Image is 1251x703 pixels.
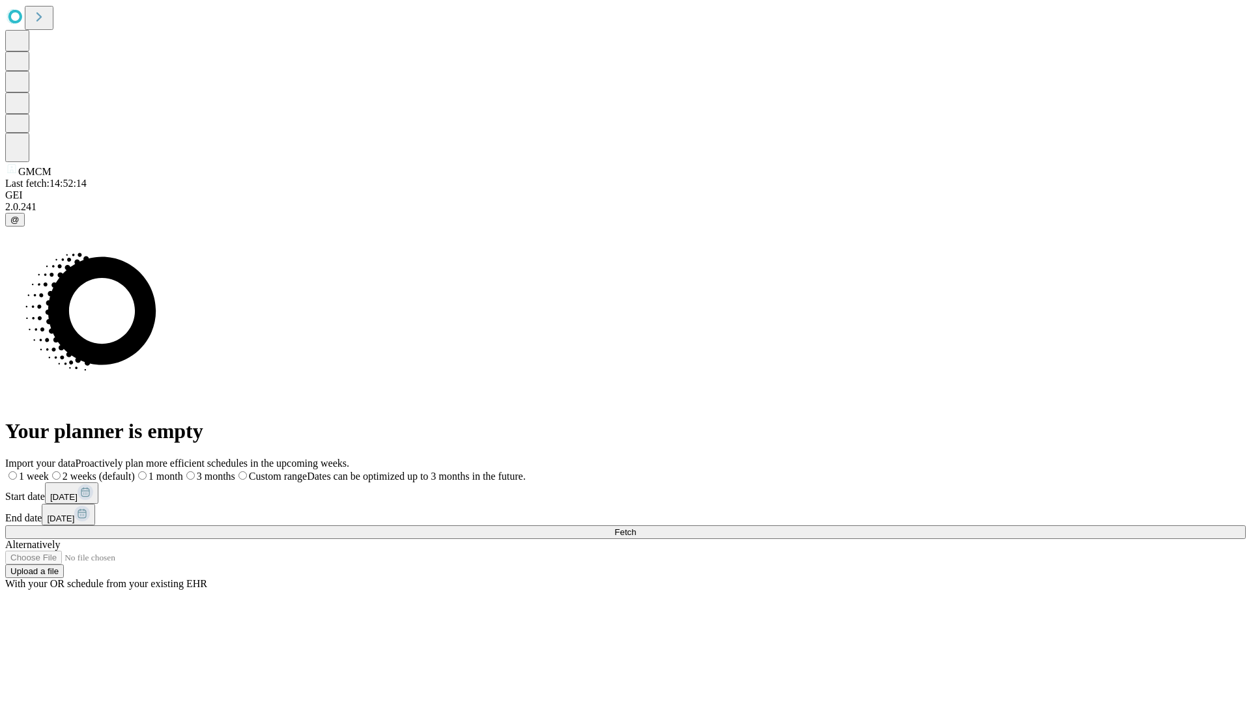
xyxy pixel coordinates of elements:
[149,471,183,482] span: 1 month
[5,189,1246,201] div: GEI
[8,471,17,480] input: 1 week
[197,471,235,482] span: 3 months
[5,539,60,550] span: Alternatively
[5,482,1246,504] div: Start date
[47,514,74,523] span: [DATE]
[5,504,1246,525] div: End date
[249,471,307,482] span: Custom range
[63,471,135,482] span: 2 weeks (default)
[5,578,207,589] span: With your OR schedule from your existing EHR
[76,458,349,469] span: Proactively plan more efficient schedules in the upcoming weeks.
[5,178,87,189] span: Last fetch: 14:52:14
[138,471,147,480] input: 1 month
[50,492,78,502] span: [DATE]
[238,471,247,480] input: Custom rangeDates can be optimized up to 3 months in the future.
[614,527,636,537] span: Fetch
[19,471,49,482] span: 1 week
[5,458,76,469] span: Import your data
[45,482,98,504] button: [DATE]
[5,564,64,578] button: Upload a file
[18,166,51,177] span: GMCM
[5,525,1246,539] button: Fetch
[52,471,61,480] input: 2 weeks (default)
[307,471,525,482] span: Dates can be optimized up to 3 months in the future.
[5,419,1246,443] h1: Your planner is empty
[10,215,20,225] span: @
[42,504,95,525] button: [DATE]
[5,213,25,227] button: @
[5,201,1246,213] div: 2.0.241
[186,471,195,480] input: 3 months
